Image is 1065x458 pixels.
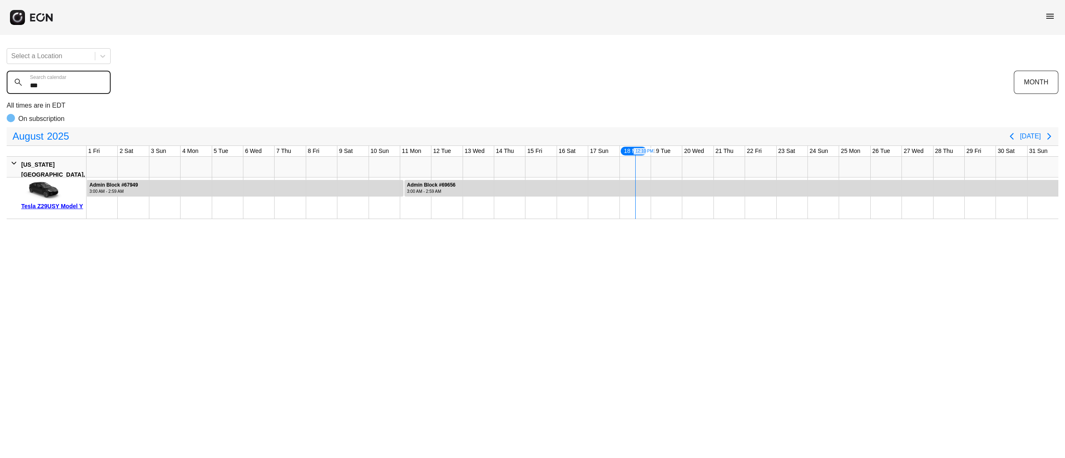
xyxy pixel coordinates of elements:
div: 29 Fri [965,146,983,156]
div: 9 Sat [337,146,354,156]
div: 2 Sat [118,146,135,156]
div: 18 Mon [620,146,648,156]
div: [US_STATE][GEOGRAPHIC_DATA], [GEOGRAPHIC_DATA] [21,160,85,190]
label: Search calendar [30,74,66,81]
button: August2025 [7,128,74,145]
button: MONTH [1014,71,1058,94]
span: menu [1045,11,1055,21]
div: 19 Tue [651,146,672,156]
div: 3 Sun [149,146,168,156]
div: 3:00 AM - 2:59 AM [89,188,138,195]
div: 20 Wed [682,146,706,156]
div: 6 Wed [243,146,263,156]
div: 15 Fri [525,146,544,156]
div: Admin Block #67949 [89,182,138,188]
button: [DATE] [1020,129,1041,144]
div: 10 Sun [369,146,391,156]
div: Admin Block #69656 [407,182,456,188]
div: 8 Fri [306,146,321,156]
div: 12 Tue [431,146,453,156]
p: On subscription [18,114,64,124]
div: 22 Fri [745,146,763,156]
img: car [21,180,63,201]
div: 30 Sat [996,146,1016,156]
button: Next page [1041,128,1058,145]
div: 1 Fri [87,146,102,156]
div: 25 Mon [839,146,862,156]
div: 26 Tue [871,146,892,156]
div: 3:00 AM - 2:59 AM [407,188,456,195]
div: 5 Tue [212,146,230,156]
span: August [11,128,45,145]
div: 4 Mon [181,146,200,156]
div: 13 Wed [463,146,486,156]
button: Previous page [1003,128,1020,145]
div: 7 Thu [275,146,293,156]
div: 28 Thu [934,146,955,156]
div: Tesla Z29USY Model Y [21,201,83,211]
div: 17 Sun [588,146,610,156]
div: 24 Sun [808,146,830,156]
div: 11 Mon [400,146,423,156]
div: Rented for 31 days by Admin Block Current status is rental [404,177,1059,197]
div: 21 Thu [714,146,735,156]
span: 2025 [45,128,71,145]
div: 27 Wed [902,146,925,156]
div: 23 Sat [777,146,797,156]
div: 16 Sat [557,146,577,156]
div: 31 Sun [1028,146,1049,156]
div: Rented for 13 days by Admin Block Current status is rental [87,177,404,197]
p: All times are in EDT [7,101,1058,111]
div: 14 Thu [494,146,515,156]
